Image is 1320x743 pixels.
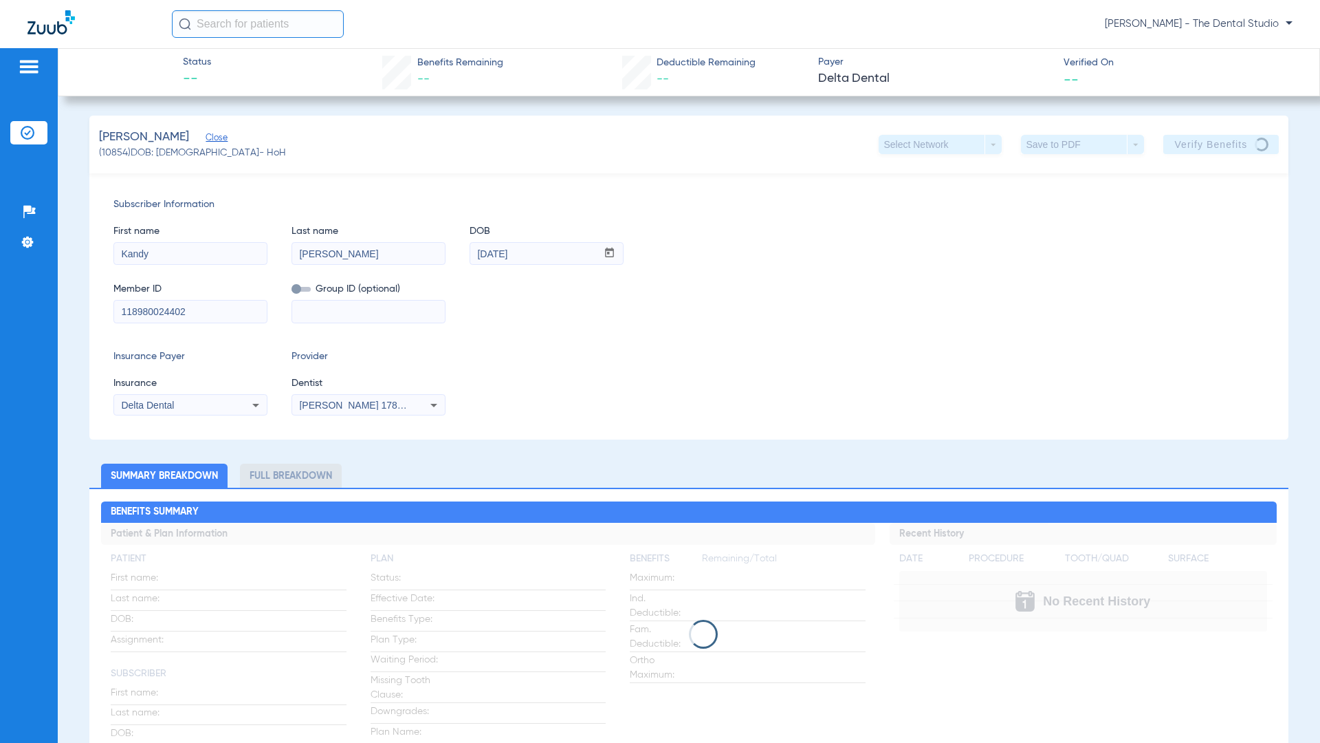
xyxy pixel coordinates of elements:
[99,146,286,160] span: (10854) DOB: [DEMOGRAPHIC_DATA] - HoH
[417,56,503,70] span: Benefits Remaining
[299,400,434,411] span: [PERSON_NAME] 1780363036
[179,18,191,30] img: Search Icon
[183,55,211,69] span: Status
[183,70,211,89] span: --
[99,129,189,146] span: [PERSON_NAME]
[1105,17,1292,31] span: [PERSON_NAME] - The Dental Studio
[291,224,445,239] span: Last name
[1012,190,1320,743] iframe: Chat Widget
[27,10,75,34] img: Zuub Logo
[596,243,623,265] button: Open calendar
[657,73,669,85] span: --
[101,464,228,488] li: Summary Breakdown
[657,56,756,70] span: Deductible Remaining
[1064,56,1297,70] span: Verified On
[113,349,267,364] span: Insurance Payer
[818,55,1052,69] span: Payer
[417,73,430,85] span: --
[172,10,344,38] input: Search for patients
[481,231,526,237] mat-label: mm / dd / yyyy
[206,133,218,146] span: Close
[470,224,624,239] span: DOB
[113,376,267,391] span: Insurance
[113,282,267,297] span: Member ID
[18,58,40,75] img: hamburger-icon
[291,376,445,391] span: Dentist
[113,197,1264,212] span: Subscriber Information
[121,400,174,411] span: Delta Dental
[240,464,342,488] li: Full Breakdown
[1064,72,1079,86] span: --
[291,349,445,364] span: Provider
[101,502,1276,524] h2: Benefits Summary
[818,70,1052,87] span: Delta Dental
[113,224,267,239] span: First name
[291,282,445,297] span: Group ID (optional)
